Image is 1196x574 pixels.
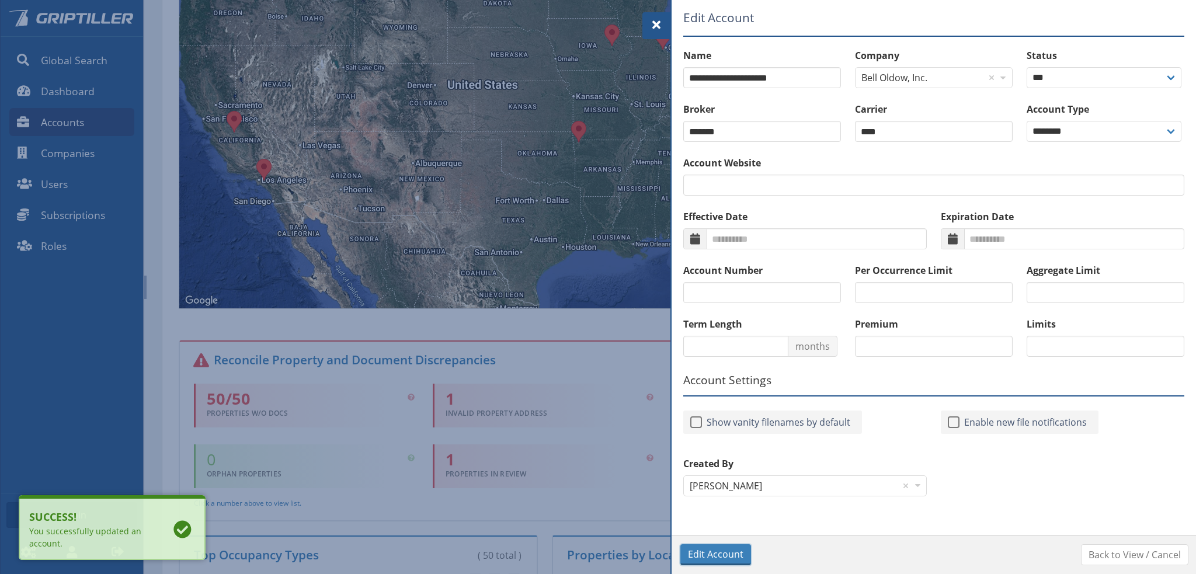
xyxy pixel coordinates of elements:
[29,525,153,549] div: You successfully updated an account.
[1027,102,1184,116] label: Account Type
[683,9,1184,37] h5: Edit Account
[1027,317,1184,331] label: Limits
[683,263,841,277] label: Account Number
[683,156,1184,170] label: Account Website
[900,476,912,496] div: Clear value
[683,374,1184,396] h5: Account Settings
[1027,48,1184,62] label: Status
[986,68,997,88] div: Clear value
[683,102,841,116] label: Broker
[702,415,855,429] span: Show vanity filenames by default
[683,210,927,224] label: Effective Date
[683,457,927,471] label: Created By
[29,509,153,525] b: Success!
[855,48,1013,62] label: Company
[683,48,841,62] label: Name
[959,415,1091,429] span: Enable new file notifications
[680,544,751,565] button: Edit Account
[855,263,1013,277] label: Per Occurrence Limit
[855,317,1013,331] label: Premium
[688,547,743,561] span: Edit Account
[683,317,841,331] label: Term Length
[855,102,1013,116] label: Carrier
[941,210,1184,224] label: Expiration Date
[1027,263,1184,277] label: Aggregate Limit
[1081,544,1188,565] a: Back to View / Cancel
